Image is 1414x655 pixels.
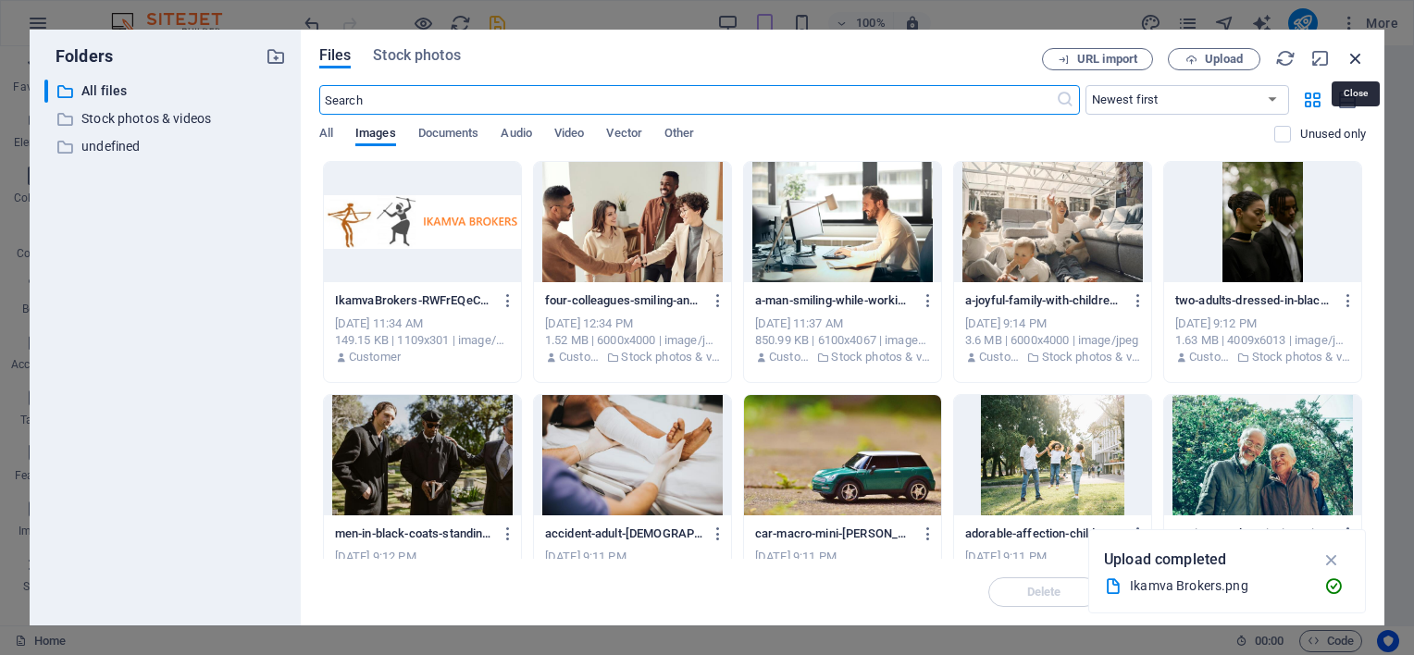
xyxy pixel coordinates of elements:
i: Reload [1275,48,1296,68]
p: Stock photos & videos [831,349,929,365]
span: Audio [501,122,531,148]
div: 3.6 MB | 6000x4000 | image/jpeg [965,332,1140,349]
div: [DATE] 9:12 PM [335,549,510,565]
p: Customer [979,349,1022,365]
p: Stock photos & videos [1252,349,1350,365]
p: four-colleagues-smiling-and-shaking-hands-in-a-bright-office-setting-Crqe5W3nuiZ-k9-9m-1P_w.jpeg [545,292,703,309]
p: car-macro-mini-cooper-35967-zu3_2y4aMxqHpS_Ryo31mQ.jpg [755,525,913,542]
p: senior-couple-enjoying-a-joyful-moment-together-in-a-lush-garden-setting-exuding-love-and-happine... [1175,525,1333,542]
p: Customer [1189,349,1232,365]
p: Stock photos & videos [621,349,719,365]
div: [DATE] 9:11 PM [545,549,720,565]
span: Upload [1205,54,1243,65]
div: [DATE] 9:12 PM [1175,315,1350,332]
p: a-joyful-family-with-children-and-pets-having-fun-indoors-enjoying-leisure-time-together-L3a1hgwL... [965,292,1123,309]
span: Images [355,122,396,148]
div: By: Customer | Folder: Stock photos & videos [545,349,720,365]
span: Vector [606,122,642,148]
div: By: Customer | Folder: Stock photos & videos [755,349,930,365]
p: undefined [81,136,252,157]
div: undefined [44,135,286,158]
span: Video [554,122,584,148]
i: Create new folder [266,46,286,67]
div: ​ [44,80,48,103]
span: All [319,122,333,148]
p: All files [81,80,252,102]
p: Stock photos & videos [81,108,252,130]
p: Displays only files that are not in use on the website. Files added during this session can still... [1300,126,1366,142]
button: Upload [1168,48,1260,70]
p: Upload completed [1104,548,1226,572]
p: two-adults-dressed-in-black-mourning-outdoors-convey-sorrow-and-loss-dJvdsTVFlLjhyAuWRf4tdQ.jpeg [1175,292,1333,309]
div: 850.99 KB | 6100x4067 | image/jpeg [755,332,930,349]
span: Stock photos [373,44,460,67]
div: [DATE] 9:11 PM [755,549,930,565]
i: Minimize [1310,48,1331,68]
p: accident-adult-african-1539678-e58d_JgKnGikycUsVUoCYg.jpg [545,525,703,542]
span: URL import [1077,54,1137,65]
p: Stock photos & videos [1042,349,1140,365]
p: adorable-affection-child-1128317-npw6tTLbJRoVaou0fcw1Rg.jpg [965,525,1123,542]
p: Customer [559,349,602,365]
p: a-man-smiling-while-working-at-an-office-desk-with-a-computer-and-natural-daylight-streaming-in-t... [755,292,913,309]
p: Customer [769,349,812,365]
div: By: Customer | Folder: Stock photos & videos [1175,349,1350,365]
div: By: Customer | Folder: Stock photos & videos [965,349,1140,365]
div: [DATE] 11:34 AM [335,315,510,332]
p: Customer [349,349,401,365]
div: Stock photos & videos [44,107,286,130]
div: Ikamva Brokers.png [1130,575,1309,597]
p: Folders [44,44,113,68]
p: men-in-black-coats-standing-together-during-a-somber-outdoor-funeral-service-Js-GuE4AO0zJ-RJjCYLE... [335,525,493,542]
div: [DATE] 9:14 PM [965,315,1140,332]
div: 1.52 MB | 6000x4000 | image/jpeg [545,332,720,349]
span: Files [319,44,352,67]
div: [DATE] 12:34 PM [545,315,720,332]
div: 149.15 KB | 1109x301 | image/png [335,332,510,349]
button: URL import [1042,48,1153,70]
p: IkamvaBrokers-RWFrEQeCClR-lazG5-bIcg.png [335,292,493,309]
div: [DATE] 11:37 AM [755,315,930,332]
span: Documents [418,122,479,148]
div: [DATE] 9:11 PM [965,549,1140,565]
div: 1.63 MB | 4009x6013 | image/jpeg [1175,332,1350,349]
input: Search [319,85,1056,115]
span: Other [664,122,694,148]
